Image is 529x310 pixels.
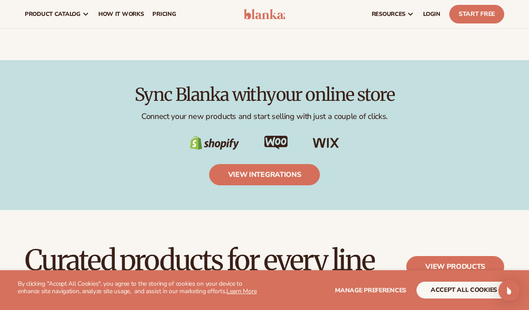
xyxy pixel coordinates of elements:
a: Learn More [226,287,257,295]
span: product catalog [25,11,81,18]
h2: Curated products for every line [25,245,374,275]
p: Connect your new products and start selling with just a couple of clicks. [25,111,504,122]
a: Start Free [449,5,504,23]
a: view integrations [209,164,320,185]
button: accept all cookies [416,282,511,299]
img: Shopify Image 21 [264,136,288,149]
span: How It Works [98,11,144,18]
button: Manage preferences [335,282,406,299]
img: Shopify Image 20 [190,136,240,150]
p: By clicking "Accept All Cookies", you agree to the storing of cookies on your device to enhance s... [18,280,264,295]
span: Manage preferences [335,286,406,295]
img: logo [244,9,285,19]
span: pricing [152,11,176,18]
span: LOGIN [423,11,440,18]
div: Open Intercom Messenger [498,280,520,301]
img: Shopify Image 22 [313,138,339,149]
a: View products [406,256,504,277]
h2: Sync Blanka with your online store [25,85,504,104]
span: resources [372,11,405,18]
